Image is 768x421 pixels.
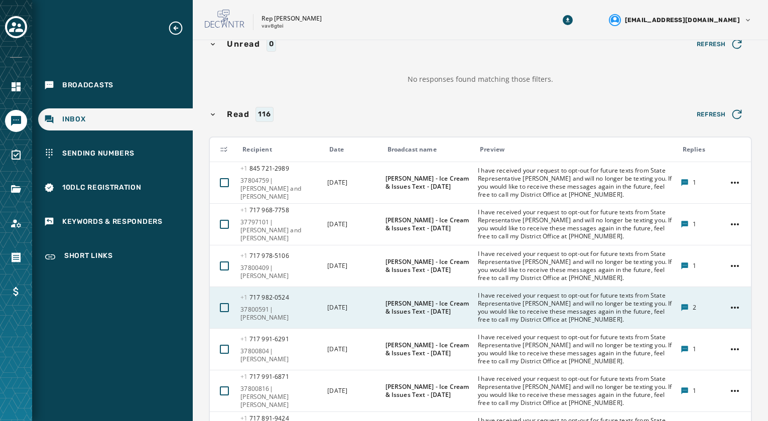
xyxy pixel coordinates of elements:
[5,16,27,38] button: Toggle account select drawer
[240,164,289,173] span: 845 721 - 2989
[242,146,321,154] div: Recipient
[38,108,193,130] a: Navigate to Inbox
[38,143,193,165] a: Navigate to Sending Numbers
[478,250,674,282] span: I have received your request to opt-out for future texts from State Representative [PERSON_NAME] ...
[408,74,553,84] span: No responses found matching those filters.
[478,375,674,407] span: I have received your request to opt-out for future texts from State Representative [PERSON_NAME] ...
[62,217,163,227] span: Keywords & Responders
[225,108,251,120] span: Read
[5,178,27,200] a: Navigate to Files
[329,146,378,154] div: Date
[240,293,249,302] span: +1
[5,212,27,234] a: Navigate to Account
[478,333,674,365] span: I have received your request to opt-out for future texts from State Representative [PERSON_NAME] ...
[386,300,472,316] span: [PERSON_NAME] - Ice Cream & Issues Text - [DATE]
[388,146,472,154] div: Broadcast name
[240,206,289,214] span: 717 968 - 7758
[240,264,321,280] span: 37800409|[PERSON_NAME]
[240,164,249,173] span: +1
[62,80,113,90] span: Broadcasts
[240,372,249,381] span: +1
[225,38,263,50] span: Unread
[478,167,674,199] span: I have received your request to opt-out for future texts from State Representative [PERSON_NAME] ...
[689,34,752,54] button: Refresh
[240,206,249,214] span: +1
[693,179,696,187] span: 1
[693,345,696,353] span: 1
[240,251,249,260] span: +1
[559,11,577,29] button: Download Menu
[38,211,193,233] a: Navigate to Keywords & Responders
[38,177,193,199] a: Navigate to 10DLC Registration
[62,183,142,193] span: 10DLC Registration
[327,386,347,395] span: [DATE]
[386,383,472,399] span: [PERSON_NAME] - Ice Cream & Issues Text - [DATE]
[267,37,277,52] div: 0
[240,306,321,322] span: 37800591|[PERSON_NAME]
[240,177,321,201] span: 37804759|[PERSON_NAME] and [PERSON_NAME]
[327,303,347,312] span: [DATE]
[5,76,27,98] a: Navigate to Home
[697,107,744,121] span: Refresh
[209,37,685,52] button: Unread0
[62,149,135,159] span: Sending Numbers
[625,16,740,24] span: [EMAIL_ADDRESS][DOMAIN_NAME]
[209,107,689,122] button: Read116
[62,114,86,124] span: Inbox
[255,107,273,122] div: 116
[262,23,284,30] p: vav8gtei
[386,341,472,357] span: [PERSON_NAME] - Ice Cream & Issues Text - [DATE]
[38,245,193,269] a: Navigate to Short Links
[240,335,289,343] span: 717 991 - 6291
[693,220,696,228] span: 1
[240,218,321,242] span: 37797101|[PERSON_NAME] and [PERSON_NAME]
[240,335,249,343] span: +1
[327,261,347,270] span: [DATE]
[386,216,472,232] span: [PERSON_NAME] - Ice Cream & Issues Text - [DATE]
[386,175,472,191] span: [PERSON_NAME] - Ice Cream & Issues Text - [DATE]
[697,37,744,51] span: Refresh
[683,146,720,154] div: Replies
[240,347,321,363] span: 37800804|[PERSON_NAME]
[693,387,696,395] span: 1
[693,304,696,312] span: 2
[5,110,27,132] a: Navigate to Messaging
[693,262,696,270] span: 1
[5,144,27,166] a: Navigate to Surveys
[240,251,289,260] span: 717 978 - 5106
[327,178,347,187] span: [DATE]
[64,251,113,263] span: Short Links
[386,258,472,274] span: [PERSON_NAME] - Ice Cream & Issues Text - [DATE]
[240,385,321,409] span: 37800816|[PERSON_NAME] [PERSON_NAME]
[262,15,322,23] p: Rep [PERSON_NAME]
[240,293,289,302] span: 717 982 - 0524
[5,246,27,268] a: Navigate to Orders
[478,208,674,240] span: I have received your request to opt-out for future texts from State Representative [PERSON_NAME] ...
[38,74,193,96] a: Navigate to Broadcasts
[480,146,674,154] div: Preview
[168,20,192,36] button: Expand sub nav menu
[689,104,752,124] button: Refresh
[327,220,347,228] span: [DATE]
[478,292,674,324] span: I have received your request to opt-out for future texts from State Representative [PERSON_NAME] ...
[5,280,27,303] a: Navigate to Billing
[605,10,756,30] button: User settings
[327,345,347,353] span: [DATE]
[240,372,289,381] span: 717 991 - 6871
